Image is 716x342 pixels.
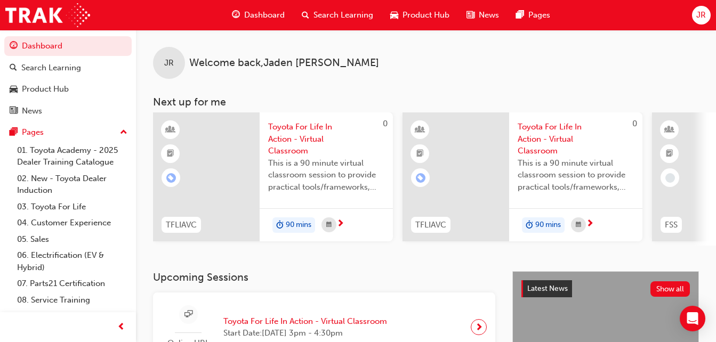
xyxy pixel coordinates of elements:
[22,126,44,139] div: Pages
[632,119,637,128] span: 0
[508,4,559,26] a: pages-iconPages
[479,9,499,21] span: News
[526,218,533,232] span: duration-icon
[268,157,384,193] span: This is a 90 minute virtual classroom session to provide practical tools/frameworks, behaviours a...
[184,308,192,321] span: sessionType_ONLINE_URL-icon
[13,308,132,324] a: 09. Technical Training
[136,96,716,108] h3: Next up for me
[518,157,634,193] span: This is a 90 minute virtual classroom session to provide practical tools/frameworks, behaviours a...
[4,58,132,78] a: Search Learning
[4,123,132,142] button: Pages
[4,79,132,99] a: Product Hub
[189,57,379,69] span: Welcome back , Jaden [PERSON_NAME]
[13,231,132,248] a: 05. Sales
[223,327,387,339] span: Start Date: [DATE] 3pm - 4:30pm
[383,119,388,128] span: 0
[22,105,42,117] div: News
[166,219,197,231] span: TFLIAVC
[268,121,384,157] span: Toyota For Life In Action - Virtual Classroom
[390,9,398,22] span: car-icon
[223,315,387,328] span: Toyota For Life In Action - Virtual Classroom
[244,9,285,21] span: Dashboard
[13,247,132,275] a: 06. Electrification (EV & Hybrid)
[10,107,18,116] span: news-icon
[13,170,132,199] a: 02. New - Toyota Dealer Induction
[521,280,690,297] a: Latest NewsShow all
[516,9,524,22] span: pages-icon
[586,219,594,229] span: next-icon
[416,123,424,137] span: learningResourceType_INSTRUCTOR_LED-icon
[13,142,132,170] a: 01. Toyota Academy - 2025 Dealer Training Catalogue
[313,9,373,21] span: Search Learning
[10,42,18,51] span: guage-icon
[120,126,127,140] span: up-icon
[153,112,393,241] a: 0TFLIAVCToyota For Life In Action - Virtual ClassroomThis is a 90 minute virtual classroom sessio...
[692,6,711,25] button: JR
[382,4,458,26] a: car-iconProduct Hub
[326,218,332,232] span: calendar-icon
[153,271,495,283] h3: Upcoming Sessions
[666,147,673,161] span: booktick-icon
[5,3,90,27] img: Trak
[232,9,240,22] span: guage-icon
[302,9,309,22] span: search-icon
[223,4,293,26] a: guage-iconDashboard
[528,9,550,21] span: Pages
[535,219,561,231] span: 90 mins
[665,219,678,231] span: FSS
[458,4,508,26] a: news-iconNews
[10,63,17,73] span: search-icon
[10,128,18,137] span: pages-icon
[167,147,174,161] span: booktick-icon
[22,83,69,95] div: Product Hub
[117,321,125,334] span: prev-icon
[403,112,642,241] a: 0TFLIAVCToyota For Life In Action - Virtual ClassroomThis is a 90 minute virtual classroom sessio...
[475,320,483,335] span: next-icon
[4,36,132,56] a: Dashboard
[336,219,344,229] span: next-icon
[13,275,132,292] a: 07. Parts21 Certification
[403,9,449,21] span: Product Hub
[286,219,311,231] span: 90 mins
[4,101,132,121] a: News
[166,173,176,183] span: learningRecordVerb_ENROLL-icon
[680,306,705,331] div: Open Intercom Messenger
[576,218,581,232] span: calendar-icon
[466,9,474,22] span: news-icon
[167,123,174,137] span: learningResourceType_INSTRUCTOR_LED-icon
[164,57,174,69] span: JR
[518,121,634,157] span: Toyota For Life In Action - Virtual Classroom
[666,123,673,137] span: learningResourceType_INSTRUCTOR_LED-icon
[416,147,424,161] span: booktick-icon
[4,34,132,123] button: DashboardSearch LearningProduct HubNews
[665,173,675,183] span: learningRecordVerb_NONE-icon
[416,173,425,183] span: learningRecordVerb_ENROLL-icon
[527,284,568,293] span: Latest News
[276,218,284,232] span: duration-icon
[13,215,132,231] a: 04. Customer Experience
[415,219,446,231] span: TFLIAVC
[293,4,382,26] a: search-iconSearch Learning
[696,9,706,21] span: JR
[650,281,690,297] button: Show all
[13,292,132,308] a: 08. Service Training
[21,62,81,74] div: Search Learning
[10,85,18,94] span: car-icon
[13,199,132,215] a: 03. Toyota For Life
